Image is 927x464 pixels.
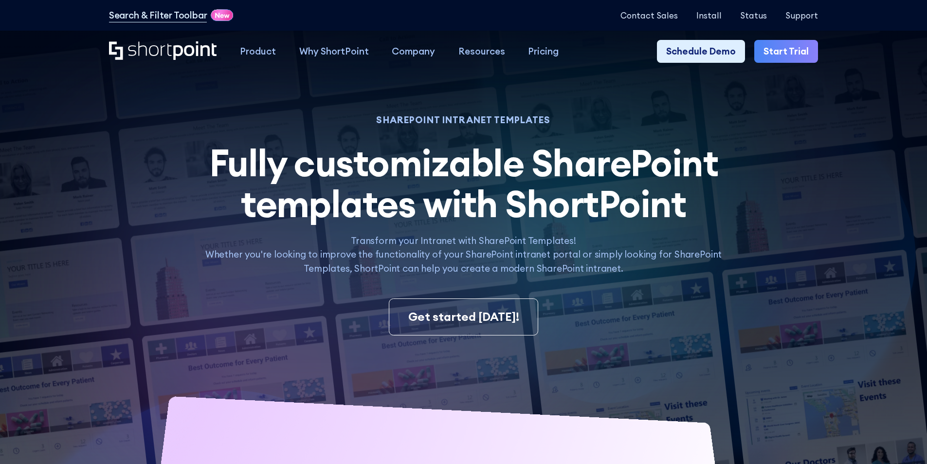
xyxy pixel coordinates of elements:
[228,40,288,63] a: Product
[458,44,505,58] div: Resources
[785,11,818,20] a: Support
[109,41,217,61] a: Home
[408,308,519,326] div: Get started [DATE]!
[240,44,276,58] div: Product
[299,44,369,58] div: Why ShortPoint
[389,298,538,335] a: Get started [DATE]!
[620,11,678,20] a: Contact Sales
[528,44,559,58] div: Pricing
[192,116,734,124] h1: SHAREPOINT INTRANET TEMPLATES
[209,139,718,227] span: Fully customizable SharePoint templates with ShortPoint
[392,44,435,58] div: Company
[517,40,571,63] a: Pricing
[109,8,207,22] a: Search & Filter Toolbar
[740,11,767,20] a: Status
[288,40,381,63] a: Why ShortPoint
[754,40,818,63] a: Start Trial
[696,11,722,20] a: Install
[657,40,745,63] a: Schedule Demo
[380,40,447,63] a: Company
[192,234,734,276] p: Transform your Intranet with SharePoint Templates! Whether you're looking to improve the function...
[447,40,517,63] a: Resources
